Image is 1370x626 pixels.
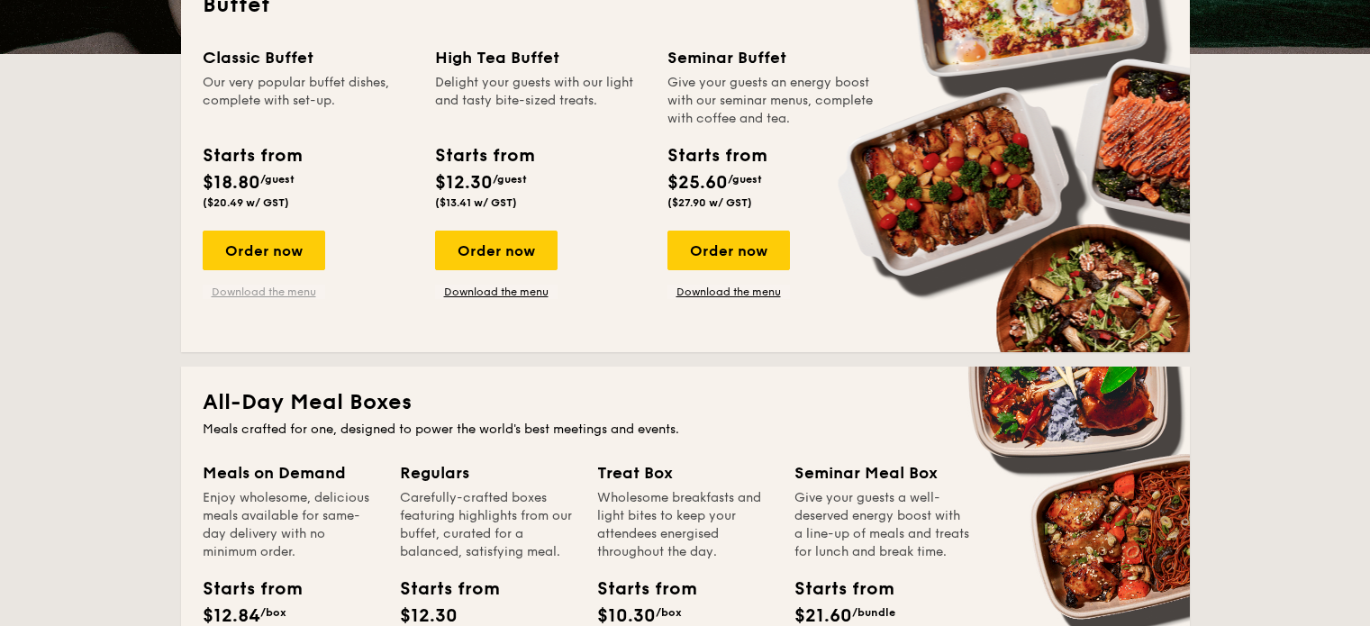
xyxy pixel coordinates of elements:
a: Download the menu [203,285,325,299]
div: Starts from [203,142,301,169]
span: /guest [493,173,527,186]
h2: All-Day Meal Boxes [203,388,1168,417]
div: Meals on Demand [203,460,378,485]
span: /bundle [852,606,895,619]
div: Starts from [794,576,876,603]
div: Starts from [597,576,678,603]
a: Download the menu [667,285,790,299]
div: Wholesome breakfasts and light bites to keep your attendees energised throughout the day. [597,489,773,561]
div: Order now [667,231,790,270]
span: $18.80 [203,172,260,194]
div: Order now [435,231,558,270]
div: Our very popular buffet dishes, complete with set-up. [203,74,413,128]
div: Give your guests an energy boost with our seminar menus, complete with coffee and tea. [667,74,878,128]
div: Treat Box [597,460,773,485]
span: /guest [728,173,762,186]
span: /box [260,606,286,619]
span: ($27.90 w/ GST) [667,196,752,209]
span: /guest [260,173,295,186]
div: Regulars [400,460,576,485]
div: Carefully-crafted boxes featuring highlights from our buffet, curated for a balanced, satisfying ... [400,489,576,561]
span: $12.30 [435,172,493,194]
span: $25.60 [667,172,728,194]
div: Meals crafted for one, designed to power the world's best meetings and events. [203,421,1168,439]
a: Download the menu [435,285,558,299]
div: Order now [203,231,325,270]
div: High Tea Buffet [435,45,646,70]
div: Starts from [667,142,766,169]
span: /box [656,606,682,619]
div: Starts from [435,142,533,169]
div: Seminar Meal Box [794,460,970,485]
span: ($13.41 w/ GST) [435,196,517,209]
div: Starts from [203,576,284,603]
div: Give your guests a well-deserved energy boost with a line-up of meals and treats for lunch and br... [794,489,970,561]
span: ($20.49 w/ GST) [203,196,289,209]
div: Delight your guests with our light and tasty bite-sized treats. [435,74,646,128]
div: Starts from [400,576,481,603]
div: Classic Buffet [203,45,413,70]
div: Enjoy wholesome, delicious meals available for same-day delivery with no minimum order. [203,489,378,561]
div: Seminar Buffet [667,45,878,70]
